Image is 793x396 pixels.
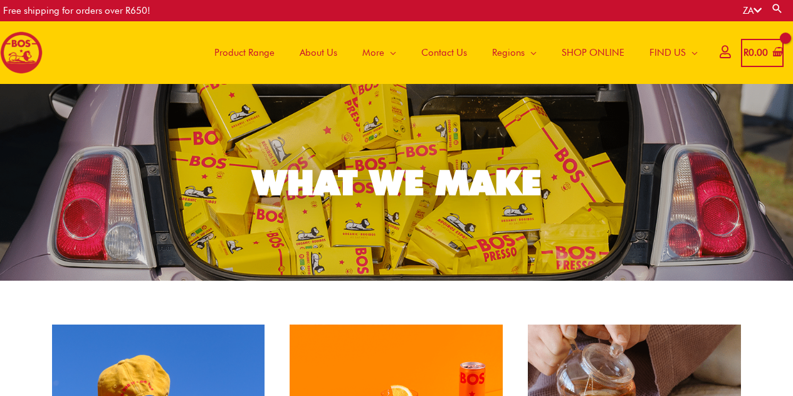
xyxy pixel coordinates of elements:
span: About Us [300,34,337,71]
nav: Site Navigation [192,21,710,84]
span: SHOP ONLINE [562,34,624,71]
bdi: 0.00 [743,47,768,58]
div: WHAT WE MAKE [253,165,541,200]
a: SHOP ONLINE [549,21,637,84]
span: Product Range [214,34,275,71]
a: More [350,21,409,84]
a: Contact Us [409,21,480,84]
a: About Us [287,21,350,84]
span: FIND US [649,34,686,71]
span: More [362,34,384,71]
span: Regions [492,34,525,71]
a: Regions [480,21,549,84]
a: View Shopping Cart, empty [741,39,784,67]
a: Product Range [202,21,287,84]
a: Search button [771,3,784,14]
span: Contact Us [421,34,467,71]
span: R [743,47,748,58]
a: ZA [743,5,762,16]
